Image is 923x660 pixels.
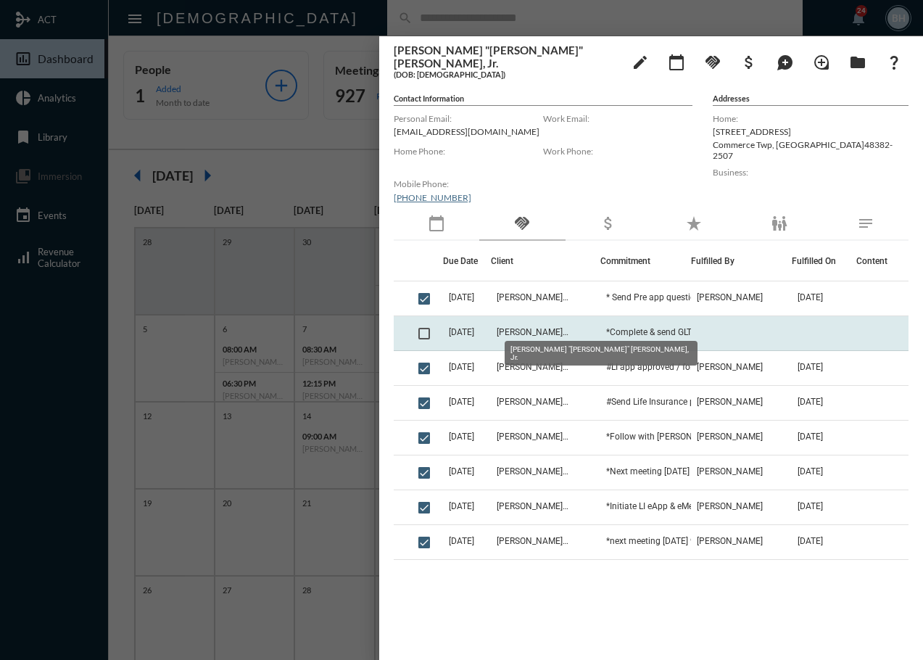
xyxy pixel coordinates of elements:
button: Add Mention [771,47,800,76]
mat-icon: handshake [513,215,531,232]
span: [PERSON_NAME] "[PERSON_NAME]" [PERSON_NAME], Jr. [497,466,569,477]
h3: [PERSON_NAME] "[PERSON_NAME]" [PERSON_NAME], Jr. [394,44,618,70]
span: [PERSON_NAME] [697,501,763,511]
mat-icon: question_mark [885,54,903,71]
mat-icon: family_restroom [771,215,788,232]
h5: (DOB: [DEMOGRAPHIC_DATA]) [394,70,618,79]
span: [DATE] [798,432,823,442]
span: [PERSON_NAME] [697,362,763,372]
label: Business: [713,167,908,178]
span: [DATE] [449,536,474,546]
mat-icon: calendar_today [668,54,685,71]
span: *next meeting [DATE] 9 AM [606,536,711,546]
a: [PHONE_NUMBER] [394,192,471,203]
span: [PERSON_NAME] [697,466,763,477]
span: #Send Life Insurance policy to issue (done) [606,397,751,407]
span: * Send Pre app questionnaire for a $500,000 20 year GLT life insurance policy DONE [606,292,751,302]
span: [DATE] [449,501,474,511]
button: Add Introduction [807,47,836,76]
span: [DATE] [798,466,823,477]
button: Archives [843,47,872,76]
button: What If? [879,47,908,76]
label: Work Phone: [543,146,692,157]
label: Home Phone: [394,146,543,157]
span: [PERSON_NAME] "[PERSON_NAME]" [PERSON_NAME], Jr. [497,432,569,442]
th: Fulfilled On [792,241,849,281]
span: [DATE] [449,292,474,302]
span: [PERSON_NAME] [697,292,763,302]
p: Commerce Twp , [GEOGRAPHIC_DATA] 48382-2507 [713,139,908,161]
span: [DATE] [798,501,823,511]
mat-icon: maps_ugc [777,54,794,71]
mat-icon: folder [849,54,866,71]
span: [PERSON_NAME] [697,397,763,407]
button: edit person [626,47,655,76]
th: Client [491,241,600,281]
label: Personal Email: [394,113,543,124]
span: *Initiate LI eApp & eMed, $500k GLT 15 to replace Guardian YRT Policy #5333706 DONE [606,501,751,511]
mat-icon: attach_money [600,215,617,232]
span: [DATE] [449,432,474,442]
span: *Next meeting [DATE] 10 am [606,466,717,477]
mat-icon: handshake [704,54,721,71]
mat-icon: attach_money [740,54,758,71]
h5: Contact Information [394,94,692,106]
span: [DATE] [449,362,474,372]
mat-icon: star_rate [685,215,703,232]
span: [DATE] [798,536,823,546]
span: [PERSON_NAME] [697,536,763,546]
span: [DATE] [798,362,823,372]
label: Work Email: [543,113,692,124]
button: Add meeting [662,47,691,76]
span: [DATE] [798,397,823,407]
th: Due Date [443,241,491,281]
button: Add Business [734,47,763,76]
span: [PERSON_NAME] "[PERSON_NAME]" [PERSON_NAME], Jr. [497,327,569,337]
span: [PERSON_NAME] "[PERSON_NAME]" [PERSON_NAME], Jr. [497,397,569,407]
span: [PERSON_NAME] [697,432,763,442]
span: [PERSON_NAME] "[PERSON_NAME]" [PERSON_NAME], Jr. [497,536,569,546]
button: Add Commitment [698,47,727,76]
span: [DATE] [449,327,474,337]
th: Content [849,241,908,281]
mat-icon: notes [857,215,874,232]
label: Mobile Phone: [394,178,543,189]
th: Fulfilled By [691,241,792,281]
span: *Follow with [PERSON_NAME] once LI application is approved. [PERSON_NAME] emailed [PERSON_NAME] [... [606,432,751,442]
label: Home: [713,113,908,124]
span: [DATE] [798,292,823,302]
span: [PERSON_NAME] "[PERSON_NAME]" [PERSON_NAME], Jr. [497,501,569,511]
span: [PERSON_NAME] "[PERSON_NAME]" [PERSON_NAME], Jr. [497,292,569,302]
mat-icon: calendar_today [428,215,445,232]
mat-icon: edit [632,54,649,71]
span: [DATE] [449,397,474,407]
p: [EMAIL_ADDRESS][DOMAIN_NAME] [394,126,543,137]
span: *Complete & send GLT20 eApp and order health exam. NEED AVAITION SUPPLEMENT [606,327,751,337]
h5: Addresses [713,94,908,106]
p: [STREET_ADDRESS] [713,126,908,137]
span: [DATE] [449,466,474,477]
div: [PERSON_NAME] "[PERSON_NAME]" [PERSON_NAME], Jr. [505,341,698,366]
mat-icon: loupe [813,54,830,71]
th: Commitment [600,241,691,281]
